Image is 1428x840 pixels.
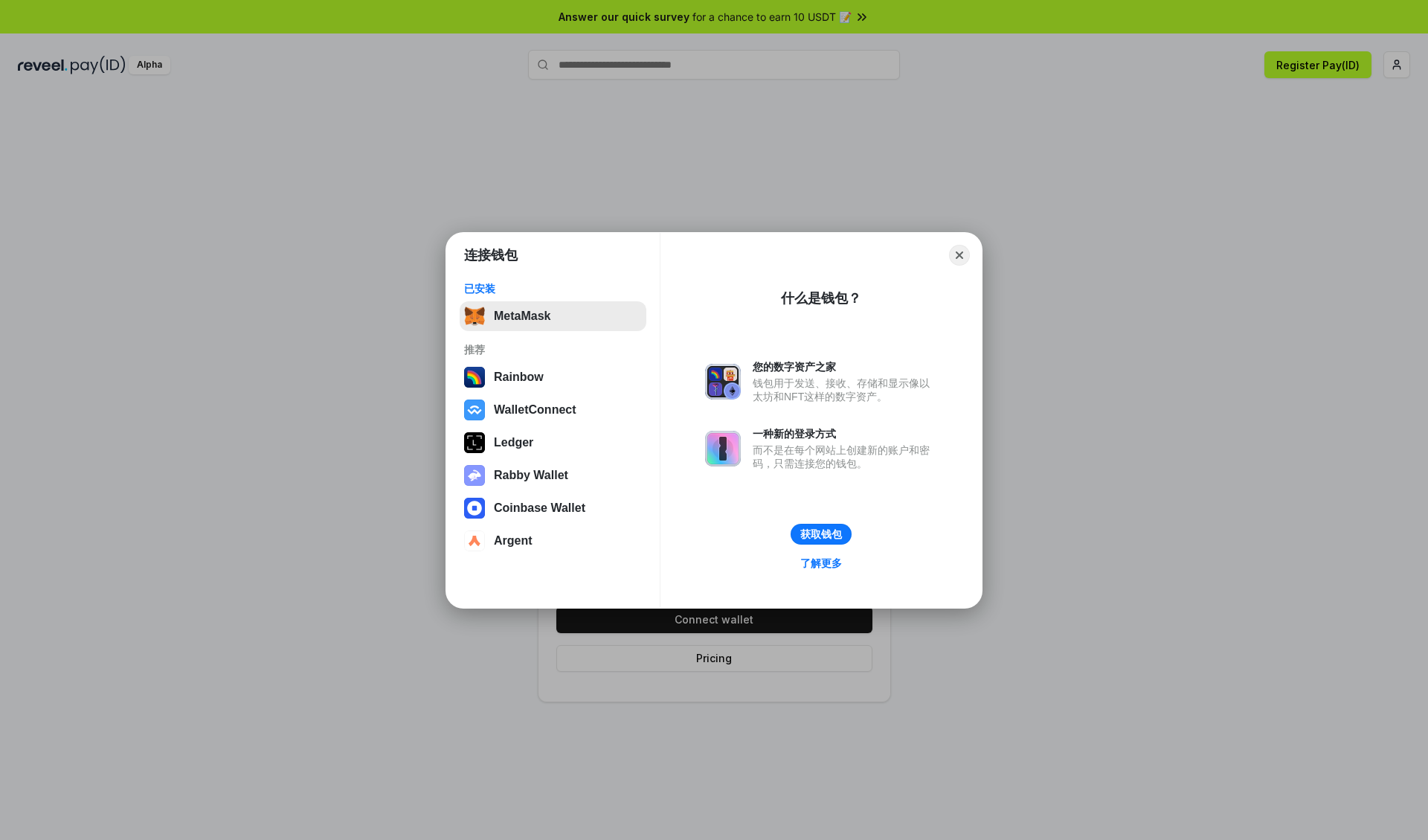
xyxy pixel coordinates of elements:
[464,530,485,551] img: svg+xml,%3Csvg%20width%3D%2228%22%20height%3D%2228%22%20viewBox%3D%220%200%2028%2028%22%20fill%3D...
[494,310,550,323] div: MetaMask
[464,400,485,420] img: svg+xml,%3Csvg%20width%3D%2228%22%20height%3D%2228%22%20viewBox%3D%220%200%2028%2028%22%20fill%3D...
[705,431,741,467] img: svg+xml,%3Csvg%20xmlns%3D%22http%3A%2F%2Fwww.w3.org%2F2000%2Fsvg%22%20fill%3D%22none%22%20viewBox...
[494,469,568,482] div: Rabby Wallet
[494,534,533,548] div: Argent
[464,465,485,486] img: svg+xml,%3Csvg%20xmlns%3D%22http%3A%2F%2Fwww.w3.org%2F2000%2Fsvg%22%20fill%3D%22none%22%20viewBox...
[464,282,642,295] div: 已安装
[494,501,585,515] div: Coinbase Wallet
[460,362,646,392] button: Rainbow
[753,360,937,373] div: 您的数字资产之家
[460,526,646,556] button: Argent
[791,524,852,545] button: 获取钱包
[460,395,646,425] button: WalletConnect
[791,554,851,573] a: 了解更多
[460,493,646,523] button: Coinbase Wallet
[494,403,576,417] div: WalletConnect
[753,427,937,440] div: 一种新的登录方式
[464,498,485,519] img: svg+xml,%3Csvg%20width%3D%2228%22%20height%3D%2228%22%20viewBox%3D%220%200%2028%2028%22%20fill%3D...
[781,289,861,307] div: 什么是钱包？
[753,376,937,403] div: 钱包用于发送、接收、存储和显示像以太坊和NFT这样的数字资产。
[753,443,937,470] div: 而不是在每个网站上创建新的账户和密码，只需连接您的钱包。
[800,528,842,541] div: 获取钱包
[460,428,646,458] button: Ledger
[464,306,485,327] img: svg+xml,%3Csvg%20fill%3D%22none%22%20height%3D%2233%22%20viewBox%3D%220%200%2035%2033%22%20width%...
[800,557,842,570] div: 了解更多
[464,343,642,356] div: 推荐
[494,371,544,384] div: Rainbow
[460,301,646,331] button: MetaMask
[464,246,518,264] h1: 连接钱包
[705,364,741,400] img: svg+xml,%3Csvg%20xmlns%3D%22http%3A%2F%2Fwww.w3.org%2F2000%2Fsvg%22%20fill%3D%22none%22%20viewBox...
[949,245,970,266] button: Close
[464,367,485,388] img: svg+xml,%3Csvg%20width%3D%22120%22%20height%3D%22120%22%20viewBox%3D%220%200%20120%20120%22%20fil...
[494,436,533,449] div: Ledger
[460,461,646,490] button: Rabby Wallet
[464,432,485,453] img: svg+xml,%3Csvg%20xmlns%3D%22http%3A%2F%2Fwww.w3.org%2F2000%2Fsvg%22%20width%3D%2228%22%20height%3...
